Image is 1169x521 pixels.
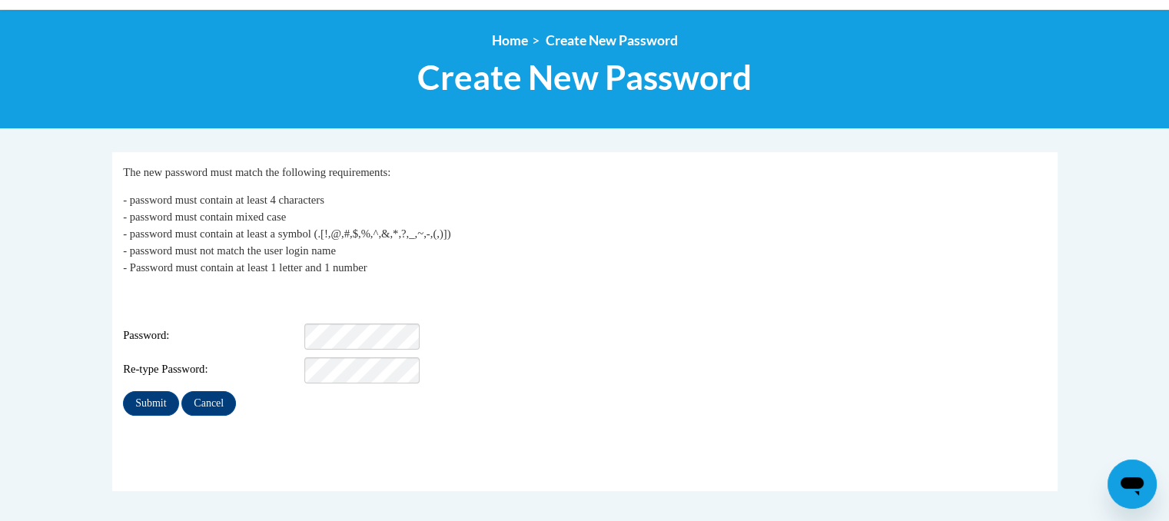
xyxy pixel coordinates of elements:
[1108,460,1157,509] iframe: Button to launch messaging window
[123,327,301,344] span: Password:
[123,194,450,274] span: - password must contain at least 4 characters - password must contain mixed case - password must ...
[417,57,752,98] span: Create New Password
[123,361,301,378] span: Re-type Password:
[492,32,528,48] a: Home
[546,32,678,48] span: Create New Password
[181,391,236,416] input: Cancel
[123,166,390,178] span: The new password must match the following requirements:
[123,391,178,416] input: Submit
